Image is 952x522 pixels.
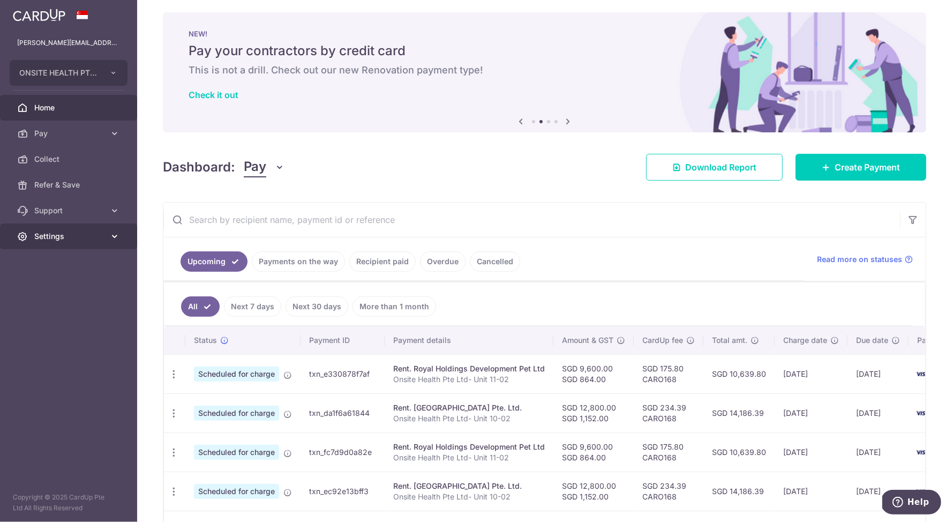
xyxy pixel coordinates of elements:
div: Rent. [GEOGRAPHIC_DATA] Pte. Ltd. [393,481,545,491]
iframe: Opens a widget where you can find more information [882,490,941,517]
span: Settings [34,231,105,242]
a: Upcoming [181,251,248,272]
span: Status [194,335,217,346]
p: [PERSON_NAME][EMAIL_ADDRESS][PERSON_NAME][DOMAIN_NAME] [17,38,120,48]
span: CardUp fee [642,335,683,346]
td: SGD 234.39 CARO168 [634,472,703,511]
h4: Dashboard: [163,158,235,177]
div: Rent. [GEOGRAPHIC_DATA] Pte. Ltd. [393,402,545,413]
span: Scheduled for charge [194,445,279,460]
td: txn_fc7d9d0a82e [301,432,385,472]
p: Onsite Health Pte Ltd- Unit 10-02 [393,491,545,502]
span: ONSITE HEALTH PTE. LTD. [19,68,99,78]
td: [DATE] [848,472,909,511]
img: Bank Card [912,446,933,459]
td: [DATE] [848,432,909,472]
img: Bank Card [912,368,933,381]
td: SGD 12,800.00 SGD 1,152.00 [553,393,634,432]
a: All [181,296,220,317]
h5: Pay your contractors by credit card [189,42,901,59]
td: SGD 14,186.39 [703,472,775,511]
span: Pay [34,128,105,139]
span: Home [34,102,105,113]
th: Payment ID [301,326,385,354]
td: txn_ec92e13bff3 [301,472,385,511]
a: Read more on statuses [817,254,913,265]
td: txn_e330878f7af [301,354,385,393]
span: Due date [856,335,888,346]
td: txn_da1f6a61844 [301,393,385,432]
a: More than 1 month [353,296,436,317]
span: Support [34,205,105,216]
span: Amount & GST [562,335,613,346]
h6: This is not a drill. Check out our new Renovation payment type! [189,64,901,77]
td: SGD 14,186.39 [703,393,775,432]
span: Scheduled for charge [194,484,279,499]
a: Overdue [420,251,466,272]
td: SGD 175.80 CARO168 [634,432,703,472]
a: Next 30 days [286,296,348,317]
td: [DATE] [848,393,909,432]
td: SGD 9,600.00 SGD 864.00 [553,432,634,472]
span: Create Payment [835,161,900,174]
td: [DATE] [775,432,848,472]
div: Rent. Royal Holdings Development Pet Ltd [393,442,545,452]
span: Read more on statuses [817,254,902,265]
span: Charge date [783,335,827,346]
p: Onsite Health Pte Ltd- Unit 11-02 [393,452,545,463]
span: Scheduled for charge [194,367,279,382]
span: Download Report [685,161,756,174]
input: Search by recipient name, payment id or reference [163,203,900,237]
a: Next 7 days [224,296,281,317]
a: Create Payment [796,154,926,181]
td: SGD 10,639.80 [703,432,775,472]
td: SGD 234.39 CARO168 [634,393,703,432]
td: [DATE] [775,472,848,511]
button: ONSITE HEALTH PTE. LTD. [10,60,128,86]
span: Total amt. [712,335,747,346]
div: Rent. Royal Holdings Development Pet Ltd [393,363,545,374]
img: CardUp [13,9,65,21]
a: Recipient paid [349,251,416,272]
p: NEW! [189,29,901,38]
img: Renovation banner [163,12,926,132]
a: Cancelled [470,251,520,272]
span: Collect [34,154,105,165]
td: SGD 175.80 CARO168 [634,354,703,393]
td: SGD 12,800.00 SGD 1,152.00 [553,472,634,511]
td: [DATE] [775,354,848,393]
button: Pay [244,157,285,177]
span: Pay [244,157,266,177]
p: Onsite Health Pte Ltd- Unit 10-02 [393,413,545,424]
a: Download Report [646,154,783,181]
span: Refer & Save [34,180,105,190]
td: [DATE] [848,354,909,393]
td: SGD 10,639.80 [703,354,775,393]
p: Onsite Health Pte Ltd- Unit 11-02 [393,374,545,385]
th: Payment details [385,326,553,354]
a: Payments on the way [252,251,345,272]
a: Check it out [189,90,238,100]
td: [DATE] [775,393,848,432]
img: Bank Card [912,407,933,420]
img: Bank Card [912,485,933,498]
td: SGD 9,600.00 SGD 864.00 [553,354,634,393]
span: Scheduled for charge [194,406,279,421]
